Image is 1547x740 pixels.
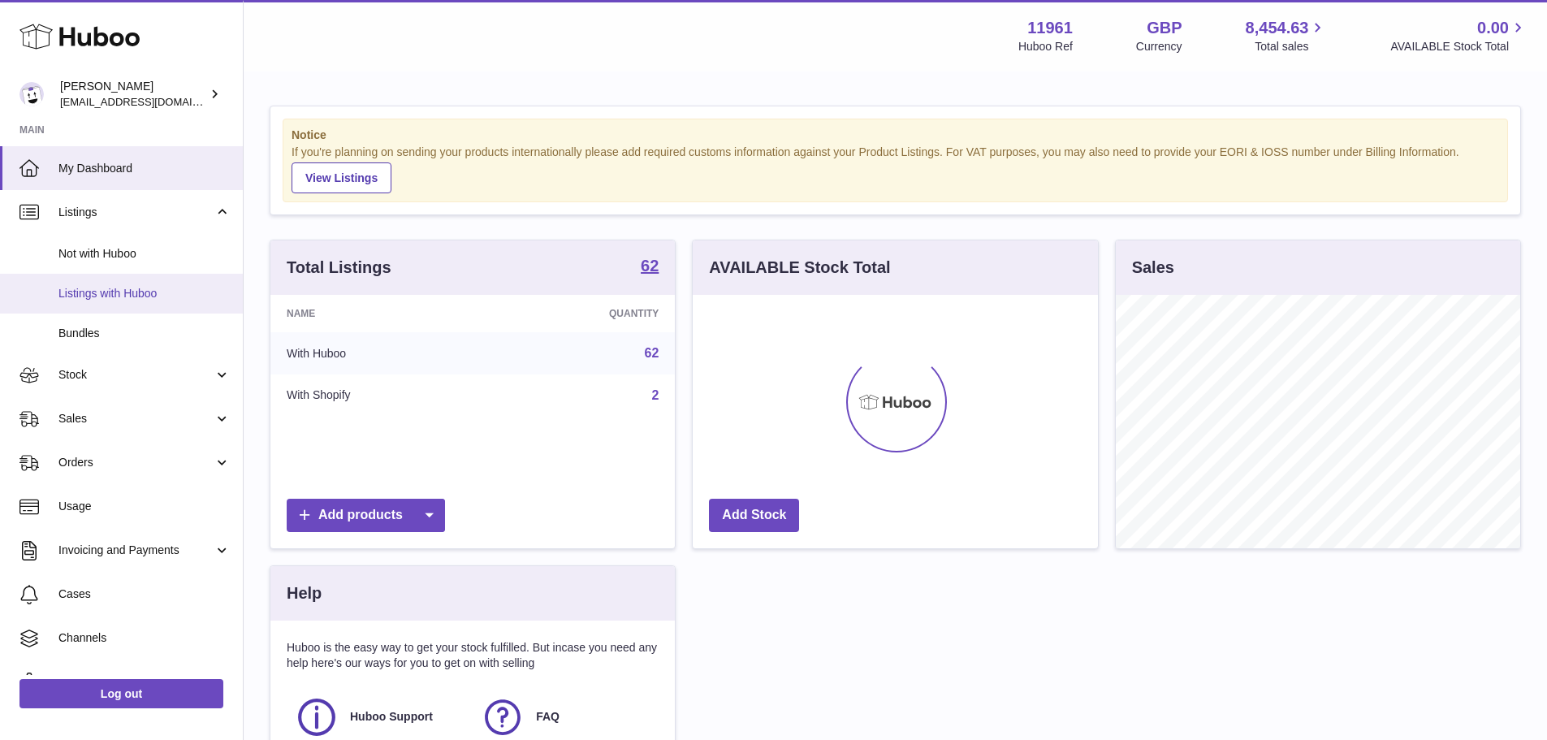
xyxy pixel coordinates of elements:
[645,346,659,360] a: 62
[58,246,231,262] span: Not with Huboo
[292,145,1499,193] div: If you're planning on sending your products internationally please add required customs informati...
[58,326,231,341] span: Bundles
[1246,17,1309,39] span: 8,454.63
[58,411,214,426] span: Sales
[709,499,799,532] a: Add Stock
[60,79,206,110] div: [PERSON_NAME]
[60,95,239,108] span: [EMAIL_ADDRESS][DOMAIN_NAME]
[1027,17,1073,39] strong: 11961
[287,257,391,279] h3: Total Listings
[1477,17,1509,39] span: 0.00
[1136,39,1182,54] div: Currency
[270,295,489,332] th: Name
[481,695,650,739] a: FAQ
[641,257,659,274] strong: 62
[1147,17,1182,39] strong: GBP
[58,367,214,383] span: Stock
[270,332,489,374] td: With Huboo
[1390,17,1528,54] a: 0.00 AVAILABLE Stock Total
[58,586,231,602] span: Cases
[709,257,890,279] h3: AVAILABLE Stock Total
[58,674,231,690] span: Settings
[58,630,231,646] span: Channels
[641,257,659,277] a: 62
[58,455,214,470] span: Orders
[1390,39,1528,54] span: AVAILABLE Stock Total
[58,543,214,558] span: Invoicing and Payments
[350,709,433,725] span: Huboo Support
[58,499,231,514] span: Usage
[489,295,676,332] th: Quantity
[295,695,465,739] a: Huboo Support
[287,499,445,532] a: Add products
[536,709,560,725] span: FAQ
[1018,39,1073,54] div: Huboo Ref
[58,205,214,220] span: Listings
[1132,257,1174,279] h3: Sales
[58,161,231,176] span: My Dashboard
[287,582,322,604] h3: Help
[270,374,489,417] td: With Shopify
[287,640,659,671] p: Huboo is the easy way to get your stock fulfilled. But incase you need any help here's our ways f...
[19,679,223,708] a: Log out
[292,162,391,193] a: View Listings
[1246,17,1328,54] a: 8,454.63 Total sales
[19,82,44,106] img: internalAdmin-11961@internal.huboo.com
[1255,39,1327,54] span: Total sales
[651,388,659,402] a: 2
[292,128,1499,143] strong: Notice
[58,286,231,301] span: Listings with Huboo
